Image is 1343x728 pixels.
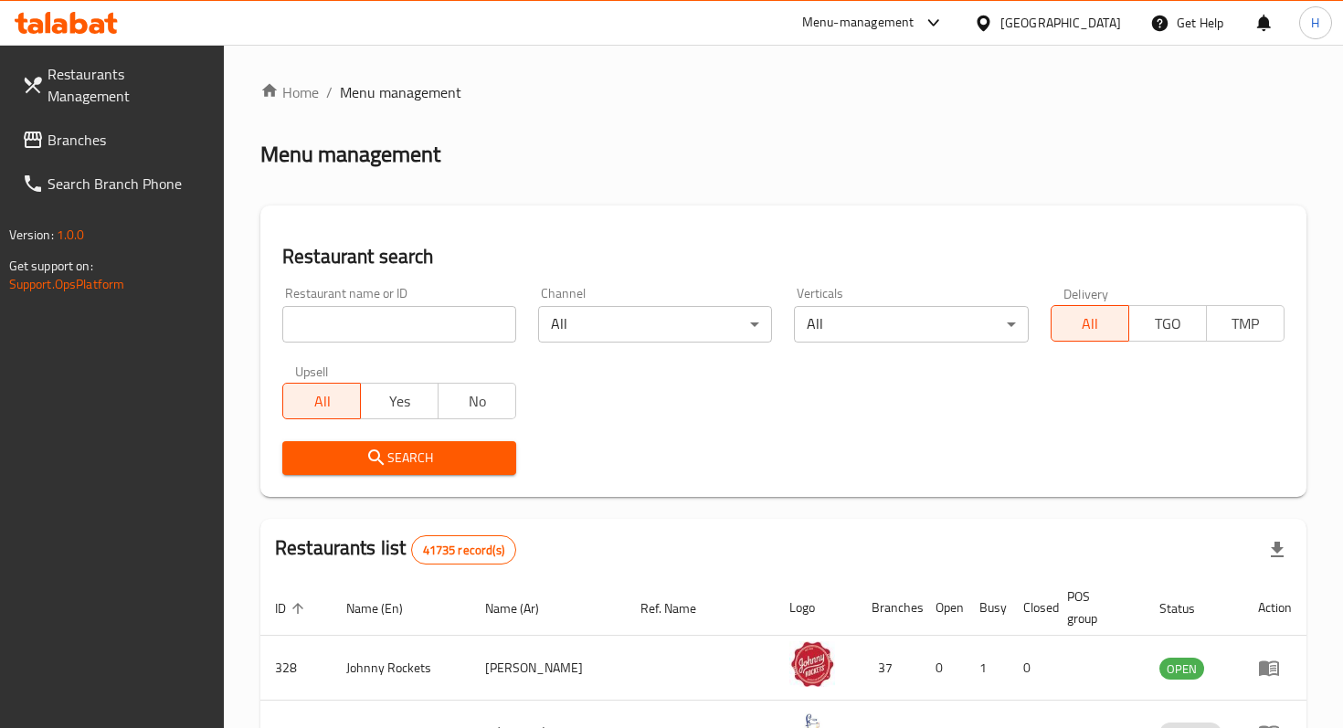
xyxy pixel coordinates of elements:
td: 0 [1009,636,1052,701]
td: Johnny Rockets [332,636,471,701]
span: Search [297,447,502,470]
a: Search Branch Phone [7,162,224,206]
button: No [438,383,516,419]
td: 0 [921,636,965,701]
th: Logo [775,580,857,636]
span: Name (En) [346,597,427,619]
button: TGO [1128,305,1207,342]
li: / [326,81,333,103]
span: Search Branch Phone [48,173,209,195]
h2: Restaurants list [275,534,516,564]
td: [PERSON_NAME] [471,636,626,701]
button: TMP [1206,305,1285,342]
span: 1.0.0 [57,223,85,247]
span: Status [1159,597,1219,619]
span: No [446,388,509,415]
th: Closed [1009,580,1052,636]
button: Search [282,441,516,475]
a: Support.OpsPlatform [9,272,125,296]
span: ID [275,597,310,619]
span: Name (Ar) [485,597,563,619]
label: Delivery [1063,287,1109,300]
span: TGO [1137,311,1200,337]
td: 328 [260,636,332,701]
span: OPEN [1159,659,1204,680]
td: 37 [857,636,921,701]
span: All [291,388,354,415]
span: TMP [1214,311,1277,337]
nav: breadcrumb [260,81,1306,103]
span: Version: [9,223,54,247]
label: Upsell [295,364,329,377]
a: Branches [7,118,224,162]
h2: Restaurant search [282,243,1285,270]
span: H [1311,13,1319,33]
span: All [1059,311,1122,337]
th: Busy [965,580,1009,636]
img: Johnny Rockets [789,641,835,687]
h2: Menu management [260,140,440,169]
div: All [794,306,1028,343]
th: Branches [857,580,921,636]
div: Export file [1255,528,1299,572]
span: Menu management [340,81,461,103]
span: Ref. Name [640,597,720,619]
span: Yes [368,388,431,415]
button: Yes [360,383,439,419]
div: All [538,306,772,343]
div: OPEN [1159,658,1204,680]
a: Restaurants Management [7,52,224,118]
div: Menu-management [802,12,915,34]
span: POS group [1067,586,1123,629]
span: Get support on: [9,254,93,278]
span: Branches [48,129,209,151]
th: Action [1243,580,1306,636]
span: Restaurants Management [48,63,209,107]
td: 1 [965,636,1009,701]
th: Open [921,580,965,636]
div: Menu [1258,657,1292,679]
button: All [1051,305,1129,342]
span: 41735 record(s) [412,542,515,559]
div: [GEOGRAPHIC_DATA] [1000,13,1121,33]
input: Search for restaurant name or ID.. [282,306,516,343]
div: Total records count [411,535,516,564]
button: All [282,383,361,419]
a: Home [260,81,319,103]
